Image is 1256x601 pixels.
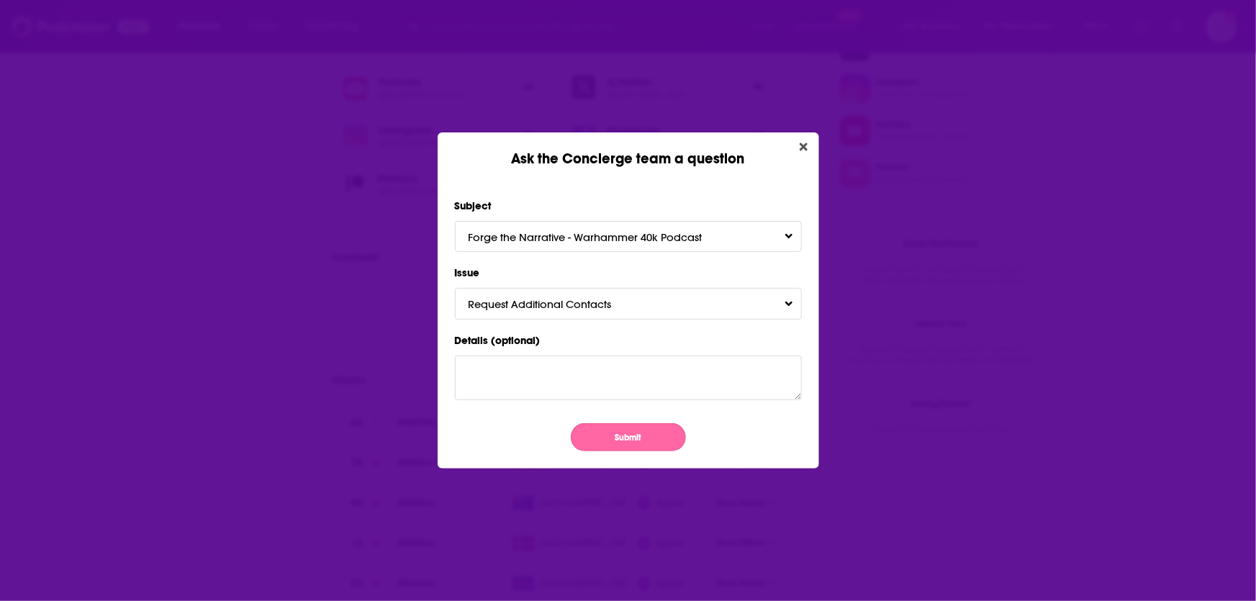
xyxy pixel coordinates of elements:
span: Forge the Narrative - Warhammer 40k Podcast [468,230,731,244]
button: Request Additional ContactsToggle Pronoun Dropdown [455,288,802,319]
button: Close [794,138,813,156]
button: Submit [571,423,686,451]
label: Issue [455,263,802,282]
label: Details (optional) [455,331,802,350]
span: Request Additional Contacts [468,297,640,311]
div: Ask the Concierge team a question [438,132,819,168]
label: Subject [455,196,802,215]
button: Forge the Narrative - Warhammer 40k PodcastToggle Pronoun Dropdown [455,221,802,252]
